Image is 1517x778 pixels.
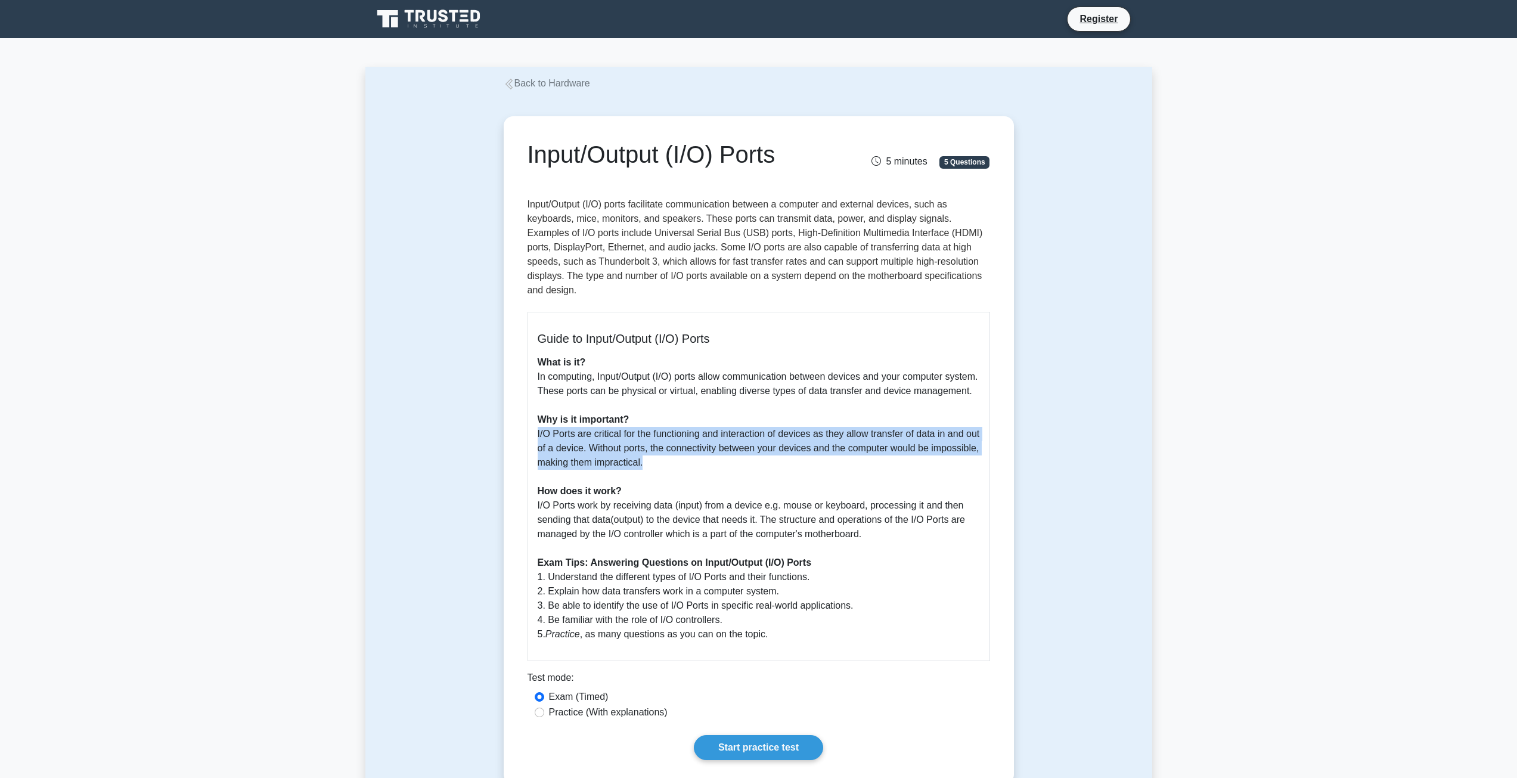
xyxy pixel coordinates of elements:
i: Practice [545,629,580,639]
label: Practice (With explanations) [549,705,668,720]
p: In computing, Input/Output (I/O) ports allow communication between devices and your computer syst... [538,355,980,641]
b: Why is it important? [538,414,629,424]
label: Exam (Timed) [549,690,609,704]
b: How does it work? [538,486,622,496]
div: Test mode: [528,671,990,690]
span: 5 Questions [939,156,989,168]
a: Back to Hardware [504,78,590,88]
h1: Input/Output (I/O) Ports [528,140,831,169]
h5: Guide to Input/Output (I/O) Ports [538,331,980,346]
span: 5 minutes [871,156,927,166]
a: Start practice test [694,735,823,760]
p: Input/Output (I/O) ports facilitate communication between a computer and external devices, such a... [528,197,990,302]
b: What is it? [538,357,586,367]
a: Register [1072,11,1125,26]
b: Exam Tips: Answering Questions on Input/Output (I/O) Ports [538,557,812,568]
